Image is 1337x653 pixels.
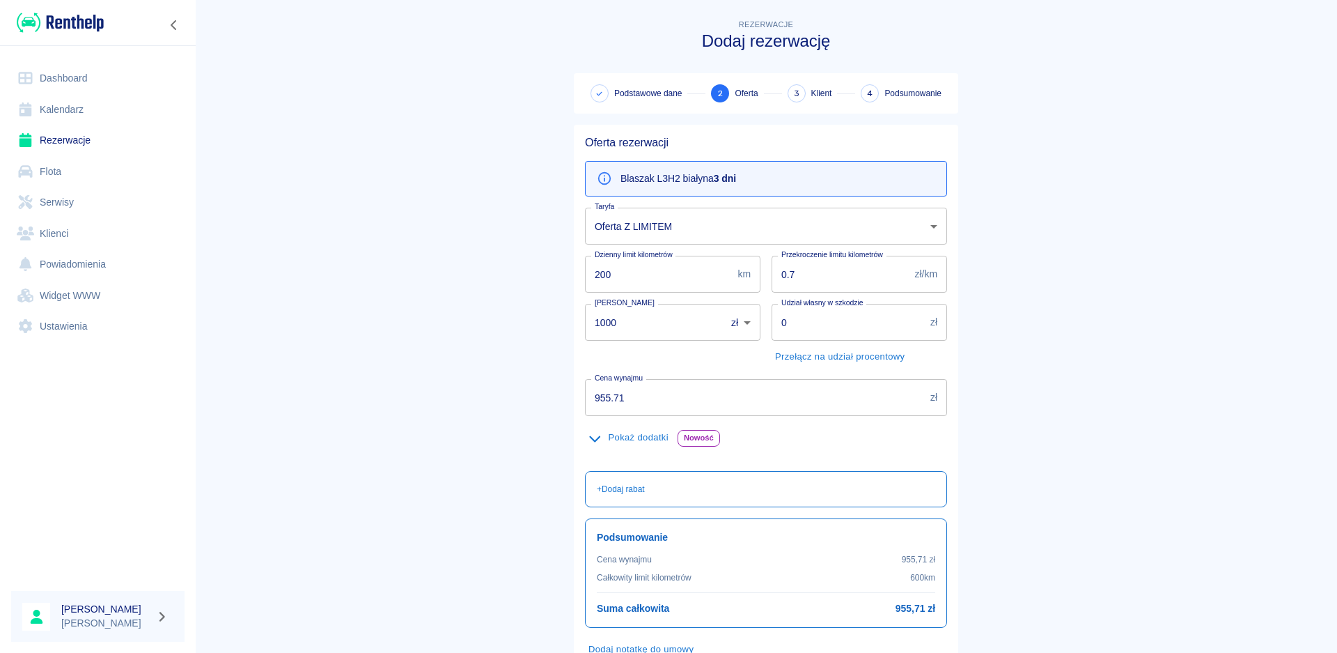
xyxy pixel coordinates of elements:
[11,11,104,34] a: Renthelp logo
[597,571,691,584] p: Całkowity limit kilometrów
[17,11,104,34] img: Renthelp logo
[620,171,736,186] p: Blaszak L3H2 biały na
[595,201,614,212] label: Taryfa
[678,431,719,445] span: Nowość
[11,280,185,312] a: Widget WWW
[930,390,937,405] p: zł
[902,553,935,566] p: 955,71 zł
[781,298,863,308] label: Udział własny w szkodzie
[930,315,937,330] p: zł
[910,571,935,584] p: 600 km
[595,249,673,260] label: Dzienny limit kilometrów
[11,156,185,187] a: Flota
[915,267,937,282] p: zł/km
[737,267,751,282] p: km
[614,87,682,100] span: Podstawowe dane
[597,483,645,495] p: + Dodaj rabat
[714,173,736,184] b: 3 dni
[11,63,185,94] a: Dashboard
[574,31,958,51] h3: Dodaj rezerwację
[164,16,185,34] button: Zwiń nawigację
[61,616,150,631] p: [PERSON_NAME]
[11,187,185,218] a: Serwisy
[781,249,883,260] label: Przekroczenie limitu kilometrów
[811,87,832,100] span: Klient
[595,298,655,308] label: [PERSON_NAME]
[11,94,185,125] a: Kalendarz
[718,86,723,101] span: 2
[721,304,760,341] div: zł
[597,601,669,616] h6: Suma całkowita
[794,86,799,101] span: 3
[597,553,652,566] p: Cena wynajmu
[585,136,947,150] h5: Oferta rezerwacji
[61,602,150,616] h6: [PERSON_NAME]
[11,218,185,249] a: Klienci
[11,311,185,342] a: Ustawienia
[735,87,758,100] span: Oferta
[11,125,185,156] a: Rezerwacje
[597,530,935,545] h6: Podsumowanie
[739,20,793,29] span: Rezerwacje
[896,601,935,616] h6: 955,71 zł
[884,87,941,100] span: Podsumowanie
[585,208,947,245] div: Oferta Z LIMITEM
[772,346,908,368] button: Przełącz na udział procentowy
[585,427,672,449] button: Pokaż dodatki
[867,86,873,101] span: 4
[11,249,185,280] a: Powiadomienia
[595,373,643,383] label: Cena wynajmu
